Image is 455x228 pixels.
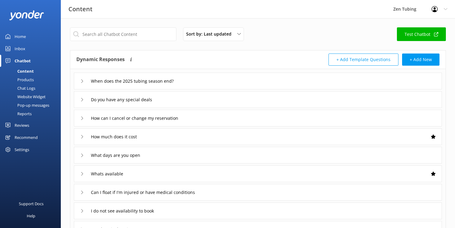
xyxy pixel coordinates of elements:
[328,54,398,66] button: + Add Template Questions
[4,67,34,75] div: Content
[9,10,44,20] img: yonder-white-logo.png
[402,54,439,66] button: + Add New
[15,55,31,67] div: Chatbot
[15,30,26,43] div: Home
[70,27,176,41] input: Search all Chatbot Content
[4,101,61,109] a: Pop-up messages
[4,101,49,109] div: Pop-up messages
[76,54,125,66] h4: Dynamic Responses
[15,119,29,131] div: Reviews
[4,84,35,92] div: Chat Logs
[68,4,92,14] h3: Content
[397,27,446,41] a: Test Chatbot
[4,92,61,101] a: Website Widget
[15,131,38,143] div: Recommend
[19,198,43,210] div: Support Docs
[4,67,61,75] a: Content
[4,92,46,101] div: Website Widget
[4,84,61,92] a: Chat Logs
[4,109,32,118] div: Reports
[4,75,61,84] a: Products
[4,75,34,84] div: Products
[27,210,35,222] div: Help
[186,31,235,37] span: Sort by: Last updated
[4,109,61,118] a: Reports
[15,43,25,55] div: Inbox
[15,143,29,156] div: Settings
